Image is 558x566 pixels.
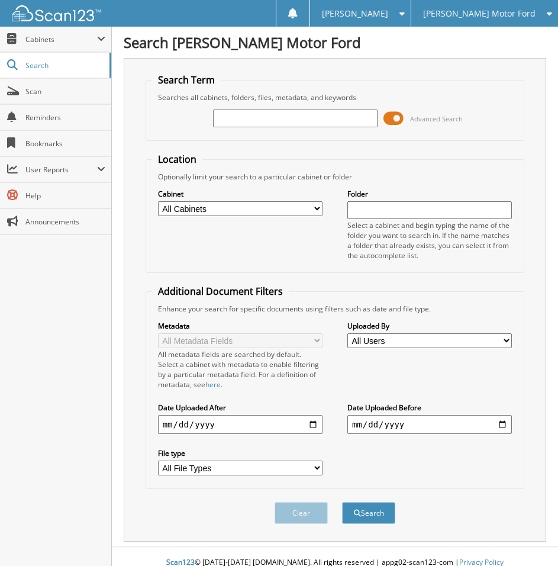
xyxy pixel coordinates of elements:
legend: Location [152,153,202,166]
label: Cabinet [158,189,322,199]
label: Folder [347,189,512,199]
label: Metadata [158,321,322,331]
span: Scan [25,86,105,97]
div: Optionally limit your search to a particular cabinet or folder [152,172,518,182]
span: Bookmarks [25,139,105,149]
label: Uploaded By [347,321,512,331]
button: Search [342,502,395,524]
input: end [347,415,512,434]
button: Clear [275,502,328,524]
span: Announcements [25,217,105,227]
span: Advanced Search [410,114,463,123]
span: Help [25,191,105,201]
h1: Search [PERSON_NAME] Motor Ford [124,33,546,52]
img: scan123-logo-white.svg [12,5,101,21]
span: Reminders [25,112,105,123]
span: Search [25,60,104,70]
legend: Additional Document Filters [152,285,289,298]
a: here [205,380,221,390]
legend: Search Term [152,73,221,86]
div: Enhance your search for specific documents using filters such as date and file type. [152,304,518,314]
label: File type [158,448,322,458]
label: Date Uploaded Before [347,403,512,413]
div: Searches all cabinets, folders, files, metadata, and keywords [152,92,518,102]
div: Select a cabinet and begin typing the name of the folder you want to search in. If the name match... [347,220,512,261]
label: Date Uploaded After [158,403,322,413]
span: Cabinets [25,34,97,44]
div: All metadata fields are searched by default. Select a cabinet with metadata to enable filtering b... [158,349,322,390]
span: [PERSON_NAME] [322,10,388,17]
span: User Reports [25,165,97,175]
input: start [158,415,322,434]
span: [PERSON_NAME] Motor Ford [423,10,536,17]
